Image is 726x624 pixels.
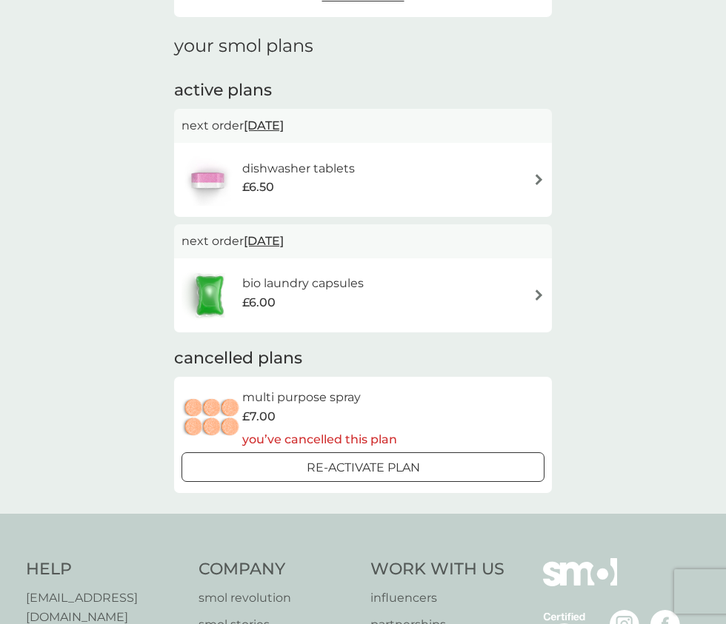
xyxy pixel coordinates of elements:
[242,178,274,197] span: £6.50
[242,430,397,449] p: you’ve cancelled this plan
[244,227,284,255] span: [DATE]
[199,558,356,581] h4: Company
[199,588,356,608] a: smol revolution
[370,588,504,608] a: influencers
[181,392,242,444] img: multi purpose spray
[174,36,552,57] h1: your smol plans
[26,558,184,581] h4: Help
[533,289,544,301] img: arrow right
[174,347,552,370] h2: cancelled plans
[242,274,364,293] h6: bio laundry capsules
[242,159,355,178] h6: dishwasher tablets
[242,388,397,407] h6: multi purpose spray
[174,79,552,102] h2: active plans
[181,154,233,206] img: dishwasher tablets
[244,111,284,140] span: [DATE]
[533,174,544,185] img: arrow right
[181,269,238,321] img: bio laundry capsules
[242,293,276,312] span: £6.00
[543,558,617,608] img: smol
[181,232,544,251] p: next order
[181,452,544,482] button: Re-activate Plan
[370,558,504,581] h4: Work With Us
[307,458,420,477] p: Re-activate Plan
[242,407,276,426] span: £7.00
[181,116,544,135] p: next order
